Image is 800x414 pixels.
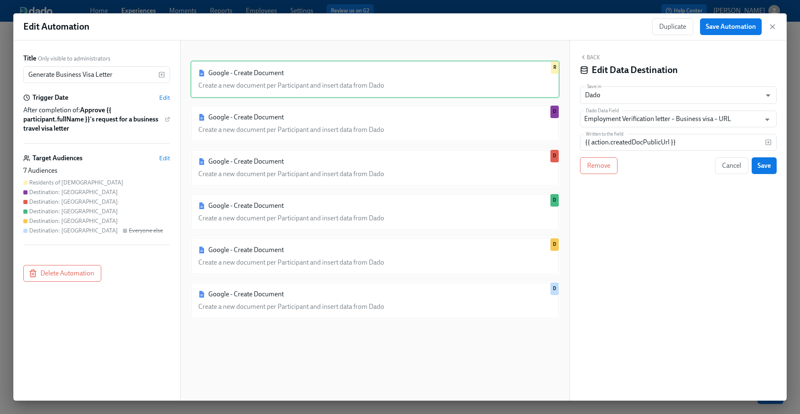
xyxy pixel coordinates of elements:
[32,93,68,102] h6: Trigger Date
[29,188,118,196] div: Destination: [GEOGRAPHIC_DATA]
[23,166,170,175] div: 7 Audiences
[190,105,560,142] div: Google - Create DocumentCreate a new document per Participant and insert data from DadoD
[159,93,170,102] button: Edit
[722,162,741,170] span: Cancel
[29,179,123,187] div: Residents of [DEMOGRAPHIC_DATA]
[580,157,617,174] button: Remove
[29,207,118,215] div: Destination: [GEOGRAPHIC_DATA]
[550,283,559,295] div: Used by Destination: US audience
[23,93,170,144] div: Trigger DateEditAfter completion of:Approve ​{​{ participant.fullName }}'s request for a business...
[29,217,118,225] div: Destination: [GEOGRAPHIC_DATA]
[765,139,772,146] svg: Insert text variable
[550,194,559,207] div: Used by Destination: Ireland audience
[550,106,559,118] div: Used by Destination: Australia audience
[706,23,756,31] span: Save Automation
[29,198,118,206] div: Destination: [GEOGRAPHIC_DATA]
[23,20,90,33] h1: Edit Automation
[715,157,748,174] button: Cancel
[23,106,158,132] strong: Approve ​{​{ participant.fullName }}'s request for a business travel visa letter
[550,150,559,162] div: Used by Destination: India audience
[32,154,82,163] h6: Target Audiences
[761,113,774,126] button: Open
[757,162,771,170] span: Save
[190,61,560,98] div: Google - Create DocumentCreate a new document per Participant and insert data from DadoR
[190,282,560,319] div: Google - Create DocumentCreate a new document per Participant and insert data from DadoD
[29,227,118,235] div: Destination: [GEOGRAPHIC_DATA]
[190,237,560,275] div: Google - Create DocumentCreate a new document per Participant and insert data from DadoD
[659,23,686,31] span: Duplicate
[30,269,94,278] span: Delete Automation
[190,193,560,231] div: Google - Create DocumentCreate a new document per Participant and insert data from DadoD
[592,64,678,76] h4: Edit Data Destination
[23,54,36,63] label: Title
[580,54,600,61] button: Back
[551,61,559,74] div: Used by Residents of Turkey audience
[129,227,163,235] div: Everyone else
[190,149,560,187] div: Google - Create DocumentCreate a new document per Participant and insert data from DadoD
[652,18,693,35] button: Duplicate
[550,238,559,251] div: Used by Destination: Turkey audience
[700,18,762,35] button: Save Automation
[158,71,165,78] svg: Insert text variable
[752,157,777,174] button: Save
[159,154,170,162] button: Edit
[580,86,777,104] div: Dado
[23,265,101,282] button: Delete Automation
[38,55,110,63] span: Only visible to administrators
[23,106,163,133] span: After completion of:
[23,154,170,245] div: Target AudiencesEdit7 AudiencesResidents of [DEMOGRAPHIC_DATA]Destination: [GEOGRAPHIC_DATA]Desti...
[587,162,610,170] span: Remove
